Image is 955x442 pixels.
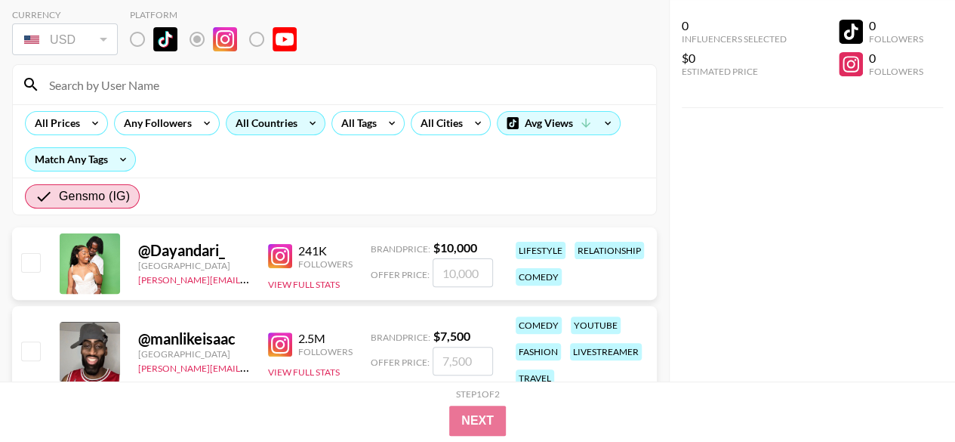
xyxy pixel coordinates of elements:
div: 2.5M [298,331,353,346]
div: Step 1 of 2 [456,388,500,400]
div: All Countries [226,112,300,134]
img: YouTube [273,27,297,51]
div: fashion [516,343,561,360]
div: [GEOGRAPHIC_DATA] [138,260,250,271]
span: Brand Price: [371,243,430,255]
img: Instagram [268,244,292,268]
span: Offer Price: [371,357,430,368]
button: View Full Stats [268,366,340,378]
strong: $ 7,500 [433,329,470,343]
div: $0 [682,51,787,66]
div: 0 [869,51,923,66]
div: Estimated Price [682,66,787,77]
div: 241K [298,243,353,258]
span: Brand Price: [371,332,430,343]
button: Next [449,406,506,436]
div: comedy [516,268,562,286]
div: All Cities [411,112,466,134]
button: View Full Stats [268,279,340,290]
div: All Prices [26,112,83,134]
input: Search by User Name [40,73,647,97]
div: Avg Views [498,112,620,134]
div: [GEOGRAPHIC_DATA] [138,348,250,360]
div: List locked to Instagram. [130,23,309,55]
div: All Tags [332,112,380,134]
a: [PERSON_NAME][EMAIL_ADDRESS][DOMAIN_NAME] [138,271,362,286]
input: 10,000 [433,258,493,287]
div: Platform [130,9,309,20]
div: relationship [575,242,644,259]
div: livestreamer [570,343,642,360]
div: 0 [869,18,923,33]
div: Match Any Tags [26,148,135,171]
img: Instagram [268,332,292,357]
div: Followers [869,66,923,77]
div: Currency [12,9,118,20]
div: Followers [298,346,353,357]
div: @ manlikeisaac [138,329,250,348]
div: 0 [682,18,787,33]
div: USD [15,26,115,53]
div: lifestyle [516,242,565,259]
div: Currency is locked to USD [12,20,118,58]
div: @ Dayandari_ [138,241,250,260]
strong: $ 10,000 [433,240,477,255]
span: Gensmo (IG) [59,187,130,206]
a: [PERSON_NAME][EMAIL_ADDRESS][DOMAIN_NAME] [138,360,362,374]
span: Offer Price: [371,269,430,280]
div: youtube [571,317,621,334]
div: Any Followers [115,112,195,134]
iframe: Drift Widget Chat Controller [880,366,937,424]
input: 7,500 [433,347,493,376]
div: comedy [516,317,562,334]
img: TikTok [153,27,177,51]
div: Followers [869,33,923,45]
div: travel [516,369,554,387]
img: Instagram [213,27,237,51]
div: Followers [298,258,353,270]
div: Influencers Selected [682,33,787,45]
